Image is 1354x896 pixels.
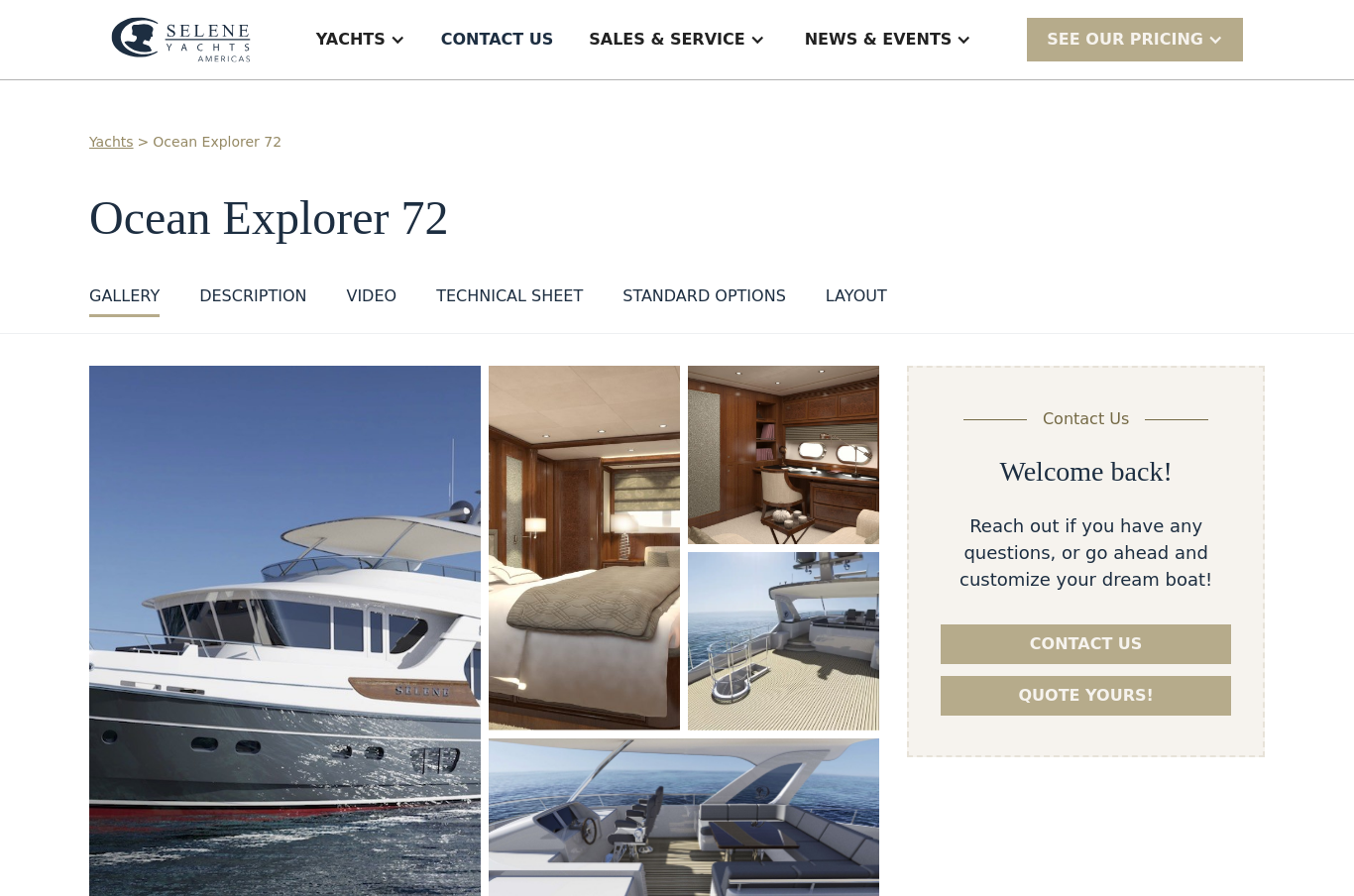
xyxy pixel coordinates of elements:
a: Technical sheet [436,284,583,317]
div: layout [826,284,887,308]
a: open lightbox [489,366,680,730]
div: Contact Us [1043,407,1129,431]
a: standard options [622,284,786,317]
div: > [138,132,150,153]
div: DESCRIPTION [199,284,306,308]
div: standard options [622,284,786,308]
a: open lightbox [688,552,879,730]
div: Yachts [316,28,386,52]
a: VIDEO [346,284,396,317]
div: VIDEO [346,284,396,308]
div: Contact US [441,28,554,52]
img: logo [111,17,251,62]
a: Yachts [89,132,134,153]
div: Technical sheet [436,284,583,308]
div: Reach out if you have any questions, or go ahead and customize your dream boat! [941,512,1231,593]
h2: Welcome back! [1000,455,1173,489]
a: layout [826,284,887,317]
a: DESCRIPTION [199,284,306,317]
a: Quote yours! [941,676,1231,716]
div: SEE Our Pricing [1027,18,1243,60]
div: Sales & Service [589,28,744,52]
div: News & EVENTS [805,28,953,52]
a: open lightbox [688,366,879,544]
a: Contact us [941,624,1231,664]
div: SEE Our Pricing [1047,28,1203,52]
a: GALLERY [89,284,160,317]
h1: Ocean Explorer 72 [89,192,1265,245]
a: Ocean Explorer 72 [153,132,282,153]
div: GALLERY [89,284,160,308]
